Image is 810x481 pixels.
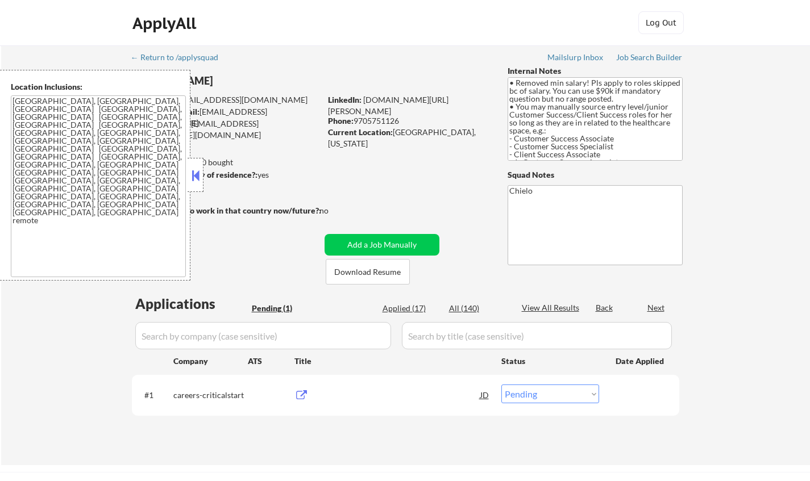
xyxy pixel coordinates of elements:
div: Location Inclusions: [11,81,186,93]
strong: Current Location: [328,127,393,137]
div: Pending (1) [252,303,309,314]
a: Mailslurp Inbox [547,53,604,64]
div: View All Results [522,302,583,313]
div: 9705751126 [328,115,489,127]
a: ← Return to /applysquad [131,53,229,64]
div: [EMAIL_ADDRESS][PERSON_NAME][DOMAIN_NAME] [132,118,321,140]
button: Log Out [638,11,684,34]
div: ApplyAll [132,14,200,33]
div: Squad Notes [508,169,683,181]
div: All (140) [449,303,506,314]
a: Job Search Builder [616,53,683,64]
div: Back [596,302,614,313]
div: no [319,205,352,216]
div: ← Return to /applysquad [131,53,229,61]
div: Next [647,302,666,313]
div: Job Search Builder [616,53,683,61]
div: [GEOGRAPHIC_DATA], [US_STATE] [328,127,489,149]
div: careers-criticalstart [173,390,248,401]
div: Status [501,350,599,371]
strong: Phone: [328,116,354,126]
div: Date Applied [616,355,666,367]
button: Add a Job Manually [325,234,439,256]
strong: Will need Visa to work in that country now/future?: [132,206,321,215]
div: Mailslurp Inbox [547,53,604,61]
a: [DOMAIN_NAME][URL][PERSON_NAME] [328,95,448,116]
div: yes [131,169,317,181]
div: Applied (17) [383,303,439,314]
div: Applications [135,297,248,311]
div: Title [294,355,491,367]
input: Search by company (case sensitive) [135,322,391,349]
input: Search by title (case sensitive) [402,322,672,349]
div: JD [479,384,491,405]
strong: LinkedIn: [328,95,362,104]
div: [EMAIL_ADDRESS][DOMAIN_NAME] [132,94,321,106]
div: 16 sent / 200 bought [131,157,321,168]
div: ATS [248,355,294,367]
button: Download Resume [326,259,410,285]
div: [EMAIL_ADDRESS][DOMAIN_NAME] [132,106,321,128]
div: Internal Notes [508,65,683,77]
div: [PERSON_NAME] [132,74,365,88]
div: #1 [144,390,164,401]
div: Company [173,355,248,367]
